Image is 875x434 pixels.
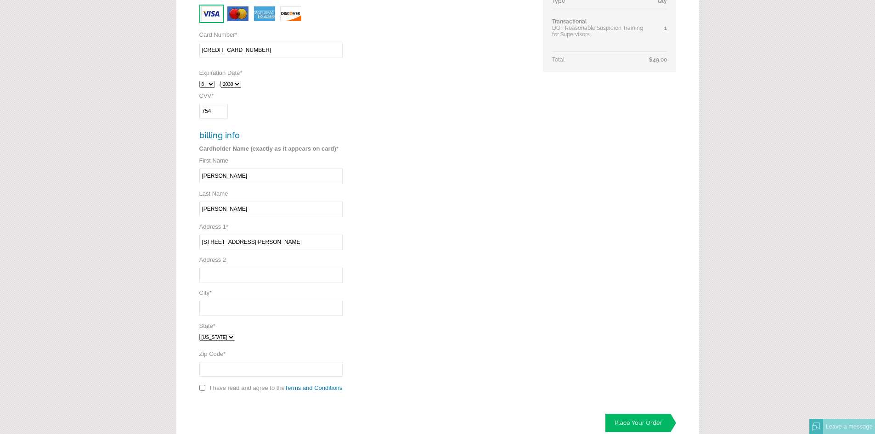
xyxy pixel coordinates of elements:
[823,419,875,434] div: Leave a message
[278,5,303,23] img: card-discover.jpg
[199,31,237,38] label: Card Number
[649,56,667,63] span: $49.00
[199,69,243,76] label: Expiration Date
[199,289,212,296] label: City
[199,5,224,23] img: card-visa.jpg
[552,18,587,25] span: Transactional
[252,5,277,23] img: card-amex.jpg
[199,92,214,99] label: CVV
[552,52,649,63] td: Total
[199,256,226,263] label: Address 2
[199,350,226,357] label: Zip Code
[605,414,676,432] a: Place Your Order
[199,145,336,152] strong: Cardholder Name (exactly as it appears on card)
[226,5,250,23] img: card-mastercard.jpg
[199,157,229,164] label: First Name
[199,223,229,230] label: Address 1
[199,322,215,329] label: State
[552,9,649,52] td: DOT Reasonable Suspicion Training for Supervisors
[649,9,667,52] td: 1
[812,423,820,431] img: Offline
[199,190,228,197] label: Last Name
[199,130,530,140] h3: billing info
[285,384,343,391] a: Terms and Conditions
[210,384,344,391] label: I have read and agree to the
[199,76,530,92] div: /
